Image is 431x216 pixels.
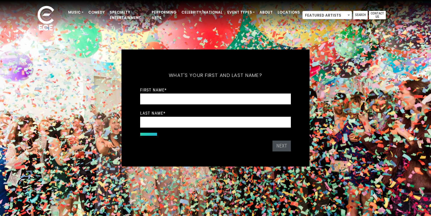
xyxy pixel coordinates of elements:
label: Last Name [140,110,165,116]
a: Contact Us [369,11,386,19]
label: First Name [140,87,167,93]
img: ece_new_logo_whitev2-1.png [31,4,61,33]
a: Search [353,11,368,19]
a: Event Types [225,7,257,17]
a: About [257,7,275,17]
a: Music [66,7,86,17]
a: Specialty Entertainment [107,7,149,23]
h5: What's your first and last name? [140,65,291,86]
a: Celebrity/National [179,7,225,17]
span: Featured Artists [303,11,352,20]
a: Performing Arts [149,7,179,23]
a: Comedy [86,7,107,17]
a: Locations [275,7,302,17]
span: Featured Artists [302,11,352,19]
